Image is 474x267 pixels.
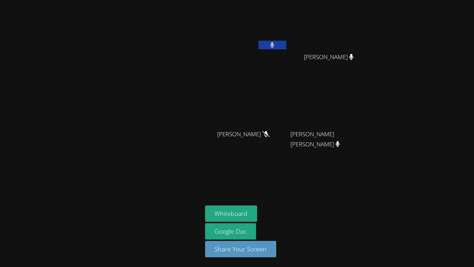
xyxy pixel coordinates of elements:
button: Whiteboard [205,205,257,222]
span: [PERSON_NAME] [PERSON_NAME] [290,129,367,149]
span: [PERSON_NAME] [304,52,354,62]
button: Share Your Screen [205,241,277,257]
span: [PERSON_NAME] [217,129,270,139]
a: Google Doc [205,223,256,240]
